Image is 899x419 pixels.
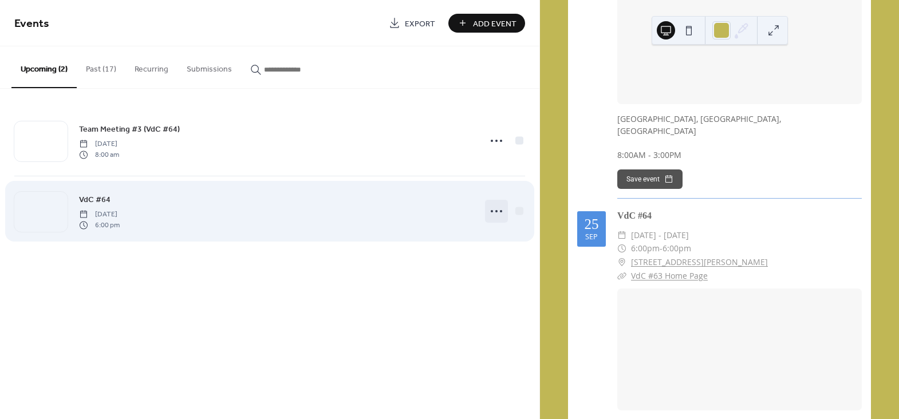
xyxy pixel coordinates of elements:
[14,13,49,35] span: Events
[79,194,111,206] span: VdC #64
[79,149,119,160] span: 8:00 am
[617,255,626,269] div: ​
[79,122,180,136] a: Team Meeting #3 (VdC #64)
[448,14,525,33] button: Add Event
[617,228,626,242] div: ​
[473,18,516,30] span: Add Event
[79,220,120,230] span: 6:00 pm
[617,269,626,283] div: ​
[178,46,241,87] button: Submissions
[585,217,599,231] div: 25
[79,193,111,206] a: VdC #64
[631,255,768,269] a: [STREET_ADDRESS][PERSON_NAME]
[125,46,178,87] button: Recurring
[617,242,626,255] div: ​
[79,209,120,220] span: [DATE]
[617,113,862,161] div: [GEOGRAPHIC_DATA], [GEOGRAPHIC_DATA], [GEOGRAPHIC_DATA] 8:00AM - 3:00PM
[631,270,708,281] a: VdC #63 Home Page
[380,14,444,33] a: Export
[405,18,435,30] span: Export
[79,124,180,136] span: Team Meeting #3 (VdC #64)
[631,242,660,255] span: 6:00pm
[617,211,652,220] a: VdC #64
[660,242,663,255] span: -
[77,46,125,87] button: Past (17)
[79,139,119,149] span: [DATE]
[585,234,598,241] div: Sep
[11,46,77,88] button: Upcoming (2)
[663,242,691,255] span: 6:00pm
[631,228,689,242] span: [DATE] - [DATE]
[617,169,683,189] button: Save event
